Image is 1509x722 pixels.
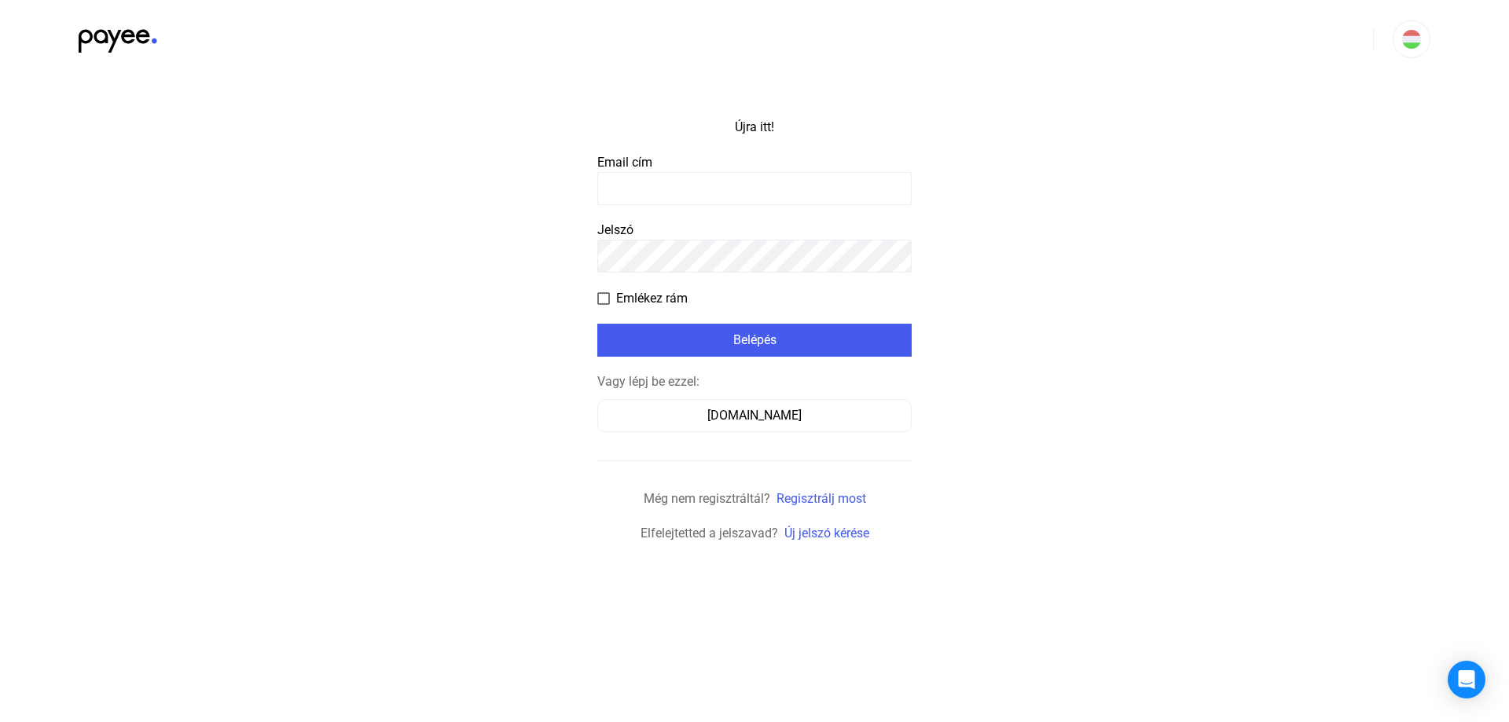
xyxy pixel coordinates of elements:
div: Open Intercom Messenger [1448,661,1485,698]
button: Belépés [597,324,912,357]
font: Vagy lépj be ezzel: [597,374,699,389]
font: Jelszó [597,222,633,237]
img: HU [1402,30,1421,49]
font: Még nem regisztráltál? [644,491,770,506]
font: Belépés [733,332,777,347]
font: [DOMAIN_NAME] [707,408,802,423]
a: [DOMAIN_NAME] [597,408,912,423]
font: Elfelejtetted a jelszavad? [641,526,778,541]
a: Új jelszó kérése [784,526,869,541]
button: [DOMAIN_NAME] [597,399,912,432]
font: Email cím [597,155,652,170]
font: Emlékez rám [616,291,688,306]
button: HU [1393,20,1430,58]
a: Regisztrálj most [777,491,866,506]
img: black-payee-blue-dot.svg [79,20,157,53]
font: Újra itt! [735,119,774,134]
